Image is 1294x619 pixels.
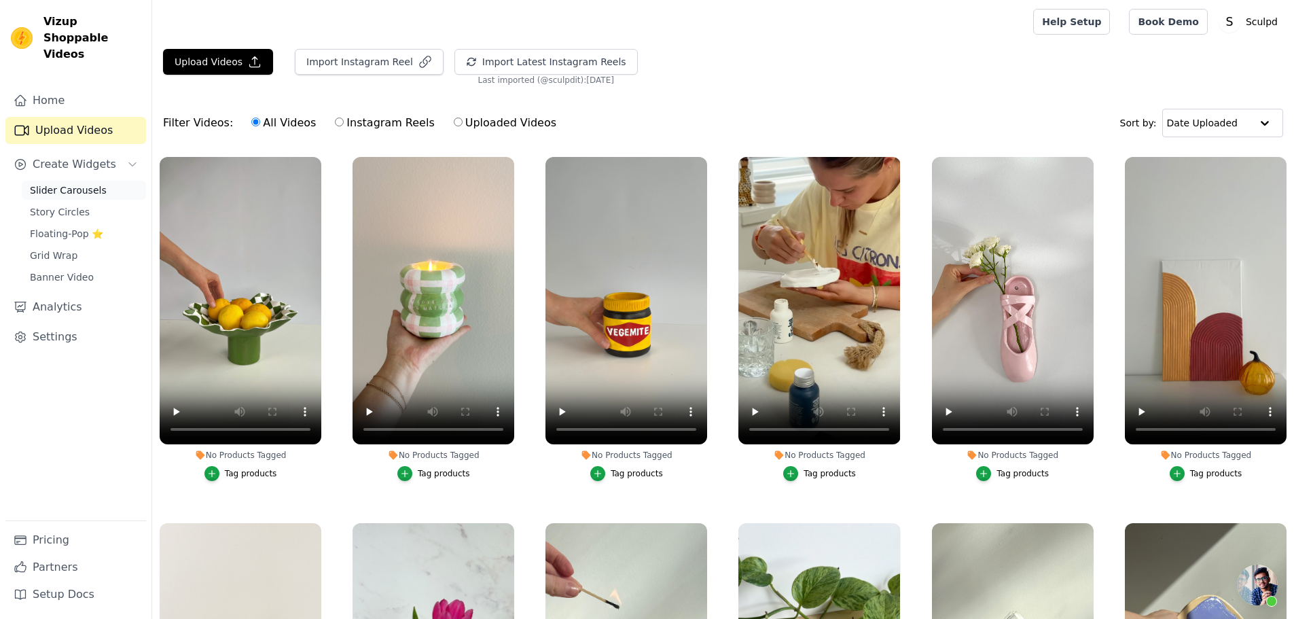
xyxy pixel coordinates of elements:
div: Tag products [225,468,277,479]
span: Last imported (@ sculpdit ): [DATE] [478,75,614,86]
text: S [1225,15,1233,29]
a: Setup Docs [5,581,146,608]
input: All Videos [251,118,260,126]
a: Analytics [5,294,146,321]
div: No Products Tagged [353,450,514,461]
button: Create Widgets [5,151,146,178]
button: S Sculpd [1219,10,1283,34]
span: Story Circles [30,205,90,219]
label: Uploaded Videos [453,114,557,132]
div: Tag products [804,468,856,479]
a: Settings [5,323,146,351]
button: Tag products [1170,466,1242,481]
button: Import Instagram Reel [295,49,444,75]
div: No Products Tagged [1125,450,1287,461]
div: Tag products [418,468,470,479]
a: Partners [5,554,146,581]
div: No Products Tagged [545,450,707,461]
label: All Videos [251,114,317,132]
a: Floating-Pop ⭐ [22,224,146,243]
button: Tag products [976,466,1049,481]
span: Banner Video [30,270,94,284]
div: Tag products [1190,468,1242,479]
div: Sort by: [1120,109,1284,137]
div: No Products Tagged [738,450,900,461]
a: Grid Wrap [22,246,146,265]
img: Vizup [11,27,33,49]
a: Book Demo [1129,9,1207,35]
div: Tag products [611,468,663,479]
a: Home [5,87,146,114]
a: Pricing [5,527,146,554]
a: Slider Carousels [22,181,146,200]
button: Import Latest Instagram Reels [454,49,638,75]
a: Story Circles [22,202,146,222]
span: Grid Wrap [30,249,77,262]
span: Floating-Pop ⭐ [30,227,103,241]
a: Help Setup [1033,9,1110,35]
button: Tag products [397,466,470,481]
span: Slider Carousels [30,183,107,197]
button: Tag products [590,466,663,481]
span: Create Widgets [33,156,116,173]
p: Sculpd [1240,10,1283,34]
a: Banner Video [22,268,146,287]
label: Instagram Reels [334,114,435,132]
a: Upload Videos [5,117,146,144]
div: Tag products [996,468,1049,479]
button: Tag products [204,466,277,481]
input: Instagram Reels [335,118,344,126]
button: Upload Videos [163,49,273,75]
input: Uploaded Videos [454,118,463,126]
div: No Products Tagged [160,450,321,461]
div: Filter Videos: [163,107,564,139]
div: No Products Tagged [932,450,1094,461]
button: Tag products [783,466,856,481]
div: Open chat [1237,565,1278,605]
span: Vizup Shoppable Videos [43,14,141,63]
